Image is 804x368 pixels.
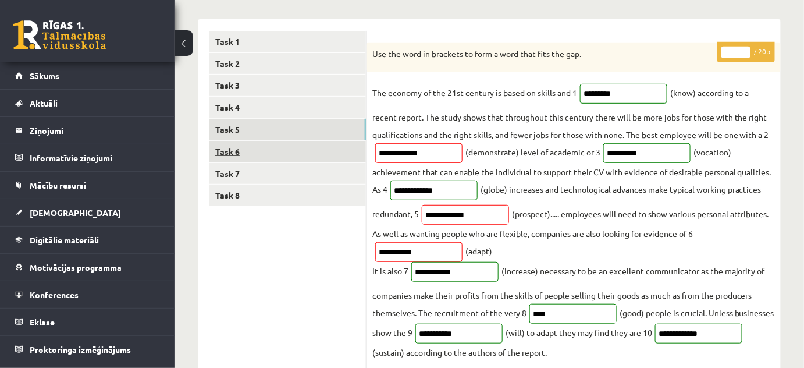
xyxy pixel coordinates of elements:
[30,344,131,355] span: Proktoringa izmēģinājums
[30,289,79,300] span: Konferences
[209,141,366,162] a: Task 6
[209,97,366,118] a: Task 4
[15,62,160,89] a: Sākums
[372,84,577,101] p: The economy of the 21st century is based on skills and 1
[30,180,86,190] span: Mācību resursi
[209,75,366,96] a: Task 3
[12,12,389,24] body: Editor, wiswyg-editor-47024865644800-1757701047-236
[15,90,160,116] a: Aktuāli
[30,98,58,108] span: Aktuāli
[15,336,160,363] a: Proktoringa izmēģinājums
[15,172,160,199] a: Mācību resursi
[30,317,55,327] span: Eklase
[15,281,160,308] a: Konferences
[15,144,160,171] a: Informatīvie ziņojumi
[15,254,160,281] a: Motivācijas programma
[209,119,366,140] a: Task 5
[209,31,366,52] a: Task 1
[209,163,366,185] a: Task 7
[30,235,99,245] span: Digitālie materiāli
[209,185,366,206] a: Task 8
[30,117,160,144] legend: Ziņojumi
[13,20,106,49] a: Rīgas 1. Tālmācības vidusskola
[372,181,387,198] p: As 4
[30,144,160,171] legend: Informatīvie ziņojumi
[30,207,121,218] span: [DEMOGRAPHIC_DATA]
[15,117,160,144] a: Ziņojumi
[15,227,160,253] a: Digitālie materiāli
[15,199,160,226] a: [DEMOGRAPHIC_DATA]
[209,53,366,75] a: Task 2
[30,262,122,273] span: Motivācijas programma
[30,70,59,81] span: Sākums
[15,309,160,335] a: Eklase
[372,262,408,279] p: It is also 7
[717,42,775,62] p: / 20p
[372,48,717,60] p: Use the word in brackets to form a word that fits the gap.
